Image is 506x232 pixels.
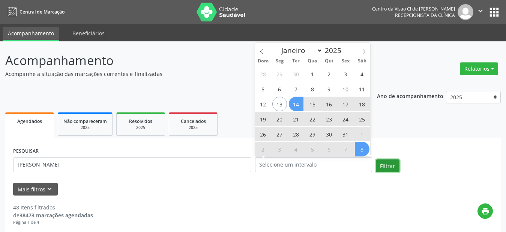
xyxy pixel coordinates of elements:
[289,127,303,141] span: Outubro 28, 2025
[355,97,369,111] span: Outubro 18, 2025
[13,203,93,211] div: 48 itens filtrados
[289,67,303,81] span: Setembro 30, 2025
[338,67,353,81] span: Outubro 3, 2025
[304,59,321,64] span: Qua
[272,142,287,156] span: Novembro 3, 2025
[322,82,336,96] span: Outubro 9, 2025
[355,82,369,96] span: Outubro 11, 2025
[5,6,65,18] a: Central de Marcação
[256,127,270,141] span: Outubro 26, 2025
[305,67,320,81] span: Outubro 1, 2025
[272,127,287,141] span: Outubro 27, 2025
[13,219,93,226] div: Página 1 de 4
[271,59,288,64] span: Seg
[20,9,65,15] span: Central de Marcação
[322,112,336,126] span: Outubro 23, 2025
[13,183,58,196] button: Mais filtroskeyboard_arrow_down
[355,127,369,141] span: Novembro 1, 2025
[288,59,304,64] span: Ter
[481,207,489,215] i: print
[322,142,336,156] span: Novembro 6, 2025
[488,6,501,19] button: apps
[354,59,370,64] span: Sáb
[13,157,251,172] input: Nome, código do beneficiário ou CPF
[473,4,488,20] button: 
[322,127,336,141] span: Outubro 30, 2025
[338,112,353,126] span: Outubro 24, 2025
[255,157,372,172] input: Selecione um intervalo
[321,59,337,64] span: Qui
[122,125,159,130] div: 2025
[338,127,353,141] span: Outubro 31, 2025
[395,12,455,18] span: Recepcionista da clínica
[372,6,455,12] div: Centro da Visao Cl de [PERSON_NAME]
[337,59,354,64] span: Sex
[5,51,352,70] p: Acompanhamento
[272,112,287,126] span: Outubro 20, 2025
[305,127,320,141] span: Outubro 29, 2025
[17,118,42,124] span: Agendados
[289,142,303,156] span: Novembro 4, 2025
[174,125,212,130] div: 2025
[256,82,270,96] span: Outubro 5, 2025
[278,45,323,56] select: Month
[20,212,93,219] strong: 38473 marcações agendadas
[272,97,287,111] span: Outubro 13, 2025
[129,118,152,124] span: Resolvidos
[338,82,353,96] span: Outubro 10, 2025
[322,97,336,111] span: Outubro 16, 2025
[338,142,353,156] span: Novembro 7, 2025
[355,112,369,126] span: Outubro 25, 2025
[376,159,399,172] button: Filtrar
[355,67,369,81] span: Outubro 4, 2025
[181,118,206,124] span: Cancelados
[63,125,107,130] div: 2025
[355,142,369,156] span: Novembro 8, 2025
[289,112,303,126] span: Outubro 21, 2025
[256,67,270,81] span: Setembro 28, 2025
[255,59,272,64] span: Dom
[377,91,443,100] p: Ano de acompanhamento
[256,142,270,156] span: Novembro 2, 2025
[338,97,353,111] span: Outubro 17, 2025
[45,185,54,193] i: keyboard_arrow_down
[476,7,485,15] i: 
[67,27,110,40] a: Beneficiários
[322,67,336,81] span: Outubro 2, 2025
[256,112,270,126] span: Outubro 19, 2025
[256,97,270,111] span: Outubro 12, 2025
[477,203,493,219] button: print
[305,97,320,111] span: Outubro 15, 2025
[323,45,347,55] input: Year
[305,142,320,156] span: Novembro 5, 2025
[305,112,320,126] span: Outubro 22, 2025
[458,4,473,20] img: img
[305,82,320,96] span: Outubro 8, 2025
[289,97,303,111] span: Outubro 14, 2025
[289,82,303,96] span: Outubro 7, 2025
[272,82,287,96] span: Outubro 6, 2025
[272,67,287,81] span: Setembro 29, 2025
[13,211,93,219] div: de
[13,146,39,157] label: PESQUISAR
[460,62,498,75] button: Relatórios
[63,118,107,124] span: Não compareceram
[5,70,352,78] p: Acompanhe a situação das marcações correntes e finalizadas
[3,27,59,41] a: Acompanhamento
